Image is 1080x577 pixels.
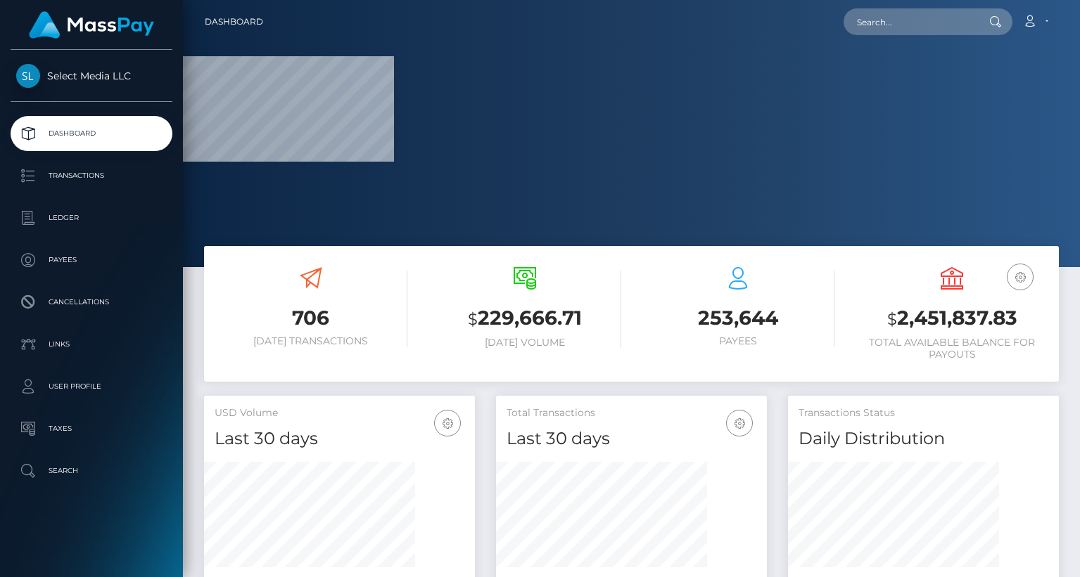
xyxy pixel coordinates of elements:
[16,249,167,271] p: Payees
[799,406,1048,420] h5: Transactions Status
[11,70,172,82] span: Select Media LLC
[16,207,167,228] p: Ledger
[16,418,167,439] p: Taxes
[844,8,976,35] input: Search...
[428,337,621,349] h6: [DATE] Volume
[11,453,172,488] a: Search
[11,285,172,320] a: Cancellations
[205,7,263,37] a: Dashboard
[16,460,167,481] p: Search
[11,116,172,151] a: Dashboard
[16,123,167,144] p: Dashboard
[799,427,1048,451] h4: Daily Distribution
[29,11,154,39] img: MassPay Logo
[215,427,464,451] h4: Last 30 days
[11,369,172,404] a: User Profile
[11,327,172,362] a: Links
[16,64,40,88] img: Select Media LLC
[16,334,167,355] p: Links
[887,309,897,329] small: $
[11,242,172,278] a: Payees
[16,376,167,397] p: User Profile
[428,304,621,333] h3: 229,666.71
[215,335,407,347] h6: [DATE] Transactions
[507,427,756,451] h4: Last 30 days
[642,335,835,347] h6: Payees
[215,304,407,332] h3: 706
[16,292,167,313] p: Cancellations
[16,165,167,186] p: Transactions
[11,158,172,193] a: Transactions
[468,309,478,329] small: $
[215,406,464,420] h5: USD Volume
[856,304,1048,333] h3: 2,451,837.83
[11,200,172,235] a: Ledger
[856,337,1048,361] h6: Total Available Balance for Payouts
[642,304,835,332] h3: 253,644
[507,406,756,420] h5: Total Transactions
[11,411,172,446] a: Taxes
